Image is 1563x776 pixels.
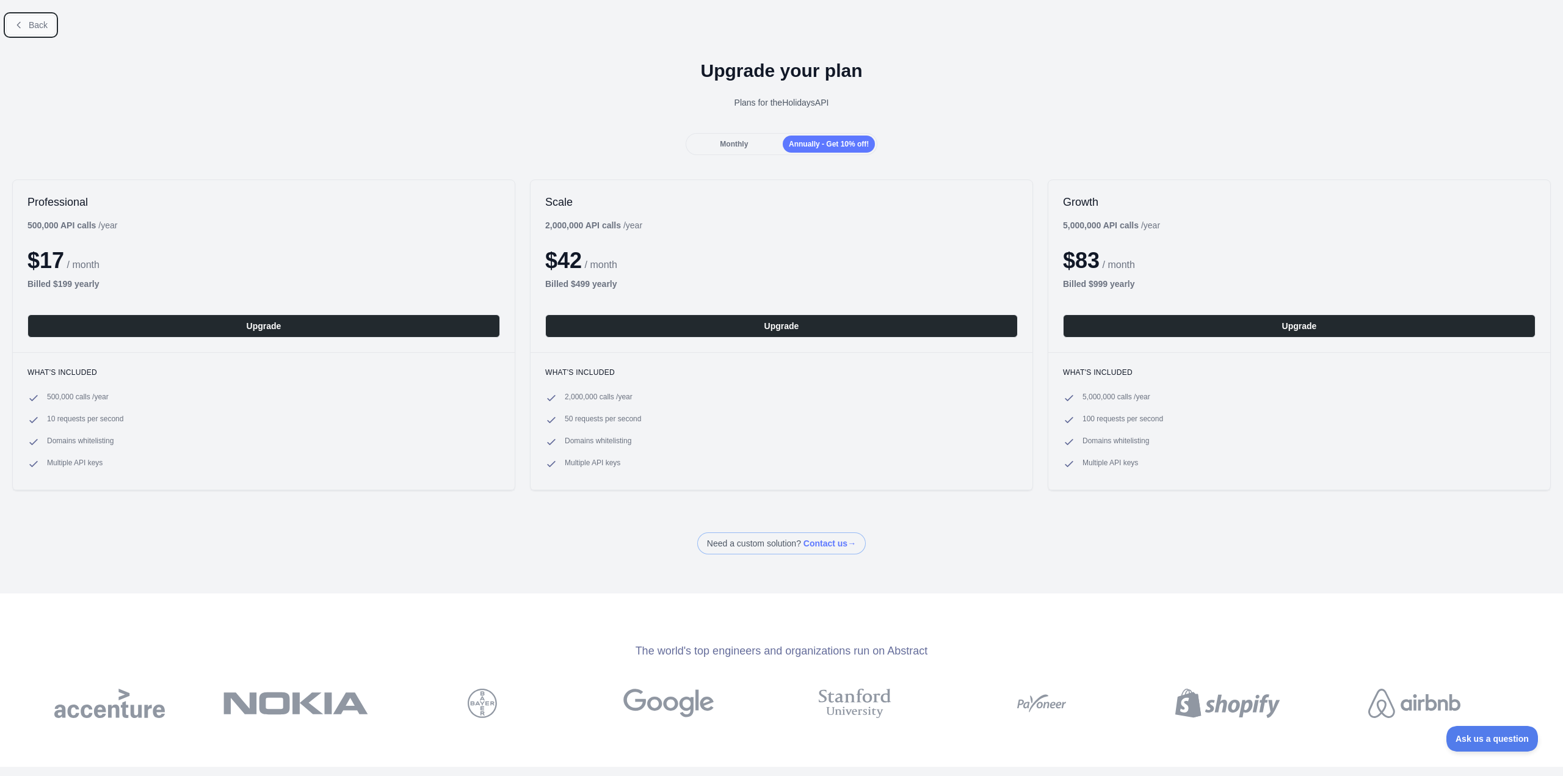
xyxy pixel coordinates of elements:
h2: Growth [1063,195,1536,209]
h2: Scale [545,195,1018,209]
span: $ 83 [1063,248,1100,273]
b: 5,000,000 API calls [1063,220,1139,230]
div: / year [1063,219,1160,231]
iframe: Toggle Customer Support [1446,726,1539,752]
